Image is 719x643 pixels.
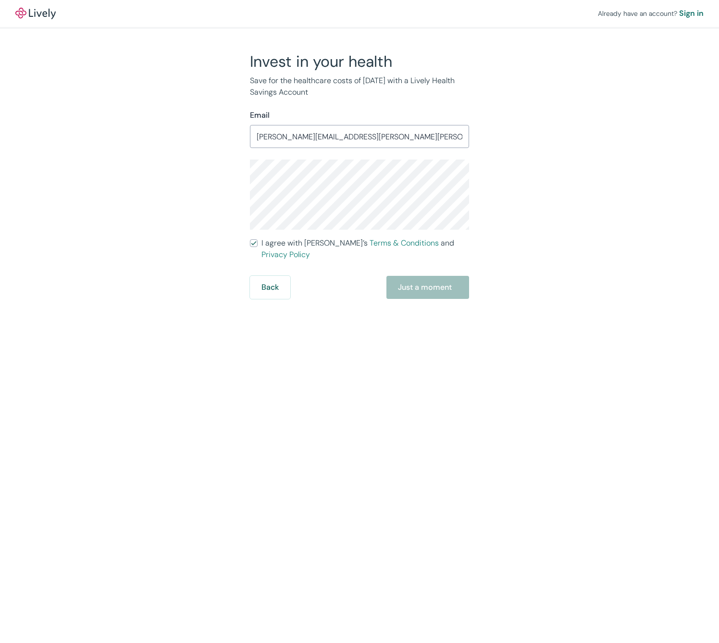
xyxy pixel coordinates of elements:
div: Already have an account? [598,8,704,19]
label: Email [250,110,270,121]
span: I agree with [PERSON_NAME]’s and [261,237,469,260]
button: Back [250,276,290,299]
a: LivelyLively [15,8,56,19]
a: Privacy Policy [261,249,310,260]
p: Save for the healthcare costs of [DATE] with a Lively Health Savings Account [250,75,469,98]
img: Lively [15,8,56,19]
h2: Invest in your health [250,52,469,71]
a: Terms & Conditions [370,238,439,248]
a: Sign in [679,8,704,19]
